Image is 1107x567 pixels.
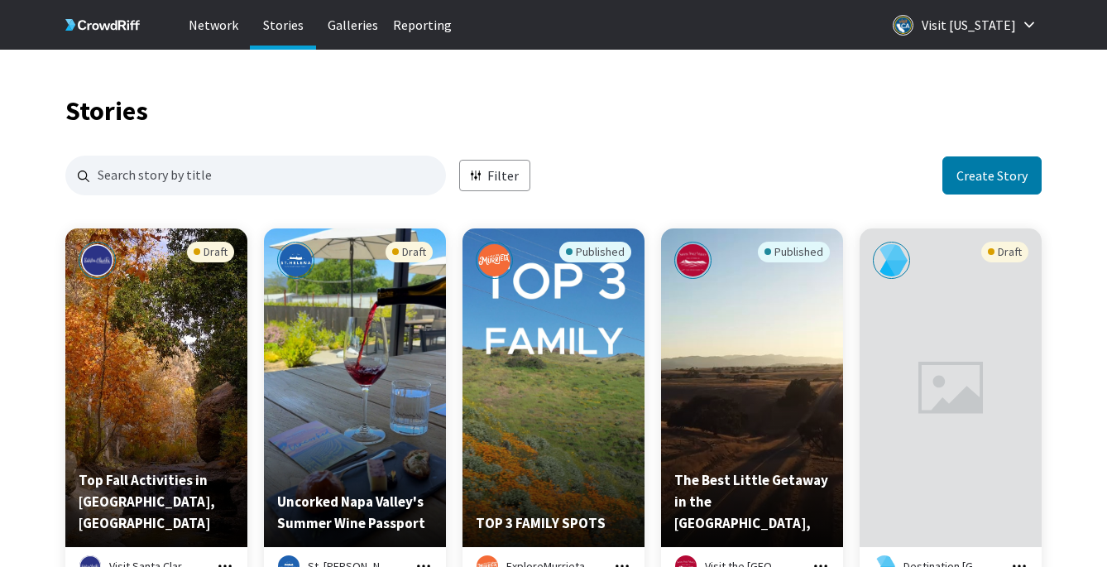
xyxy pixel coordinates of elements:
p: TOP 3 FAMILY SPOTS [476,512,631,534]
div: Published [758,242,830,262]
img: ExploreMurrieta [476,242,513,279]
div: Draft [386,242,433,262]
a: Preview story titled 'TOP 3 FAMILY SPOTS' [462,536,645,550]
button: Create a new story in story creator application [942,156,1042,195]
p: Uncorked Napa Valley's Summer Wine Passport [277,491,433,534]
p: Visit [US_STATE] [922,12,1016,38]
img: Visit the Santa Ynez Valley [674,242,712,279]
a: Preview story titled 'The Best Little Getaway in the Santa Ynez Valley, CA' [661,536,843,550]
div: Draft [187,242,234,262]
h1: Stories [65,99,1042,123]
a: Preview story titled 'Top Fall Activities in Santa Clarita, CA' [65,536,247,550]
a: Preview story titled '' [860,228,1042,547]
button: Filter [459,160,530,192]
div: Published [559,242,631,262]
a: Preview story titled 'Uncorked Napa Valley's Summer Wine Passport' [264,536,446,550]
p: Filter [487,166,519,185]
p: The Best Little Getaway in the Santa Ynez Valley, CA [674,469,830,534]
input: Search for stories by name. Press enter to submit. [65,156,446,195]
img: Visit Santa Clarita [79,242,116,279]
img: St. Helena [277,242,314,279]
img: Logo for Visit California [893,15,913,36]
p: Top Fall Activities in Santa Clarita, CA [79,469,234,534]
